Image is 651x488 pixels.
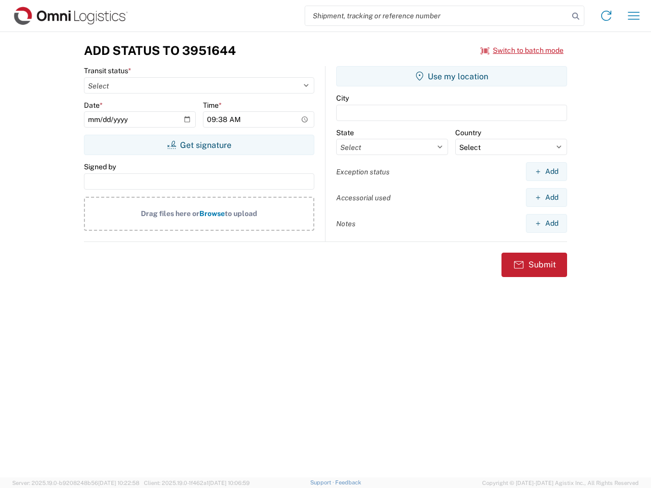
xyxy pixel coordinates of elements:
[305,6,569,25] input: Shipment, tracking or reference number
[336,167,390,176] label: Exception status
[84,135,314,155] button: Get signature
[501,253,567,277] button: Submit
[84,66,131,75] label: Transit status
[526,162,567,181] button: Add
[336,66,567,86] button: Use my location
[526,214,567,233] button: Add
[481,42,564,59] button: Switch to batch mode
[336,193,391,202] label: Accessorial used
[310,479,336,485] a: Support
[84,101,103,110] label: Date
[225,209,257,218] span: to upload
[84,162,116,171] label: Signed by
[141,209,199,218] span: Drag files here or
[335,479,361,485] a: Feedback
[336,219,356,228] label: Notes
[199,209,225,218] span: Browse
[336,94,349,103] label: City
[203,101,222,110] label: Time
[144,480,250,486] span: Client: 2025.19.0-1f462a1
[98,480,139,486] span: [DATE] 10:22:58
[209,480,250,486] span: [DATE] 10:06:59
[455,128,481,137] label: Country
[482,478,639,487] span: Copyright © [DATE]-[DATE] Agistix Inc., All Rights Reserved
[336,128,354,137] label: State
[12,480,139,486] span: Server: 2025.19.0-b9208248b56
[84,43,236,58] h3: Add Status to 3951644
[526,188,567,207] button: Add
